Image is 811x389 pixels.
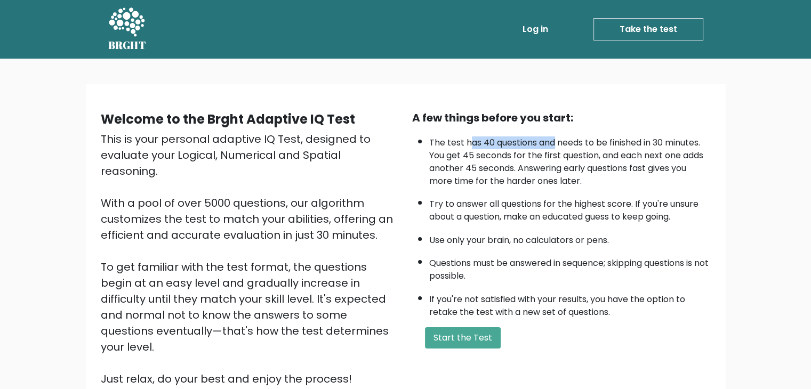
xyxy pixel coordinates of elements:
[429,229,711,247] li: Use only your brain, no calculators or pens.
[429,252,711,282] li: Questions must be answered in sequence; skipping questions is not possible.
[425,327,501,349] button: Start the Test
[518,19,552,40] a: Log in
[101,110,355,128] b: Welcome to the Brght Adaptive IQ Test
[429,288,711,319] li: If you're not satisfied with your results, you have the option to retake the test with a new set ...
[593,18,703,40] a: Take the test
[101,131,399,387] div: This is your personal adaptive IQ Test, designed to evaluate your Logical, Numerical and Spatial ...
[412,110,711,126] div: A few things before you start:
[429,131,711,188] li: The test has 40 questions and needs to be finished in 30 minutes. You get 45 seconds for the firs...
[429,192,711,223] li: Try to answer all questions for the highest score. If you're unsure about a question, make an edu...
[108,4,147,54] a: BRGHT
[108,39,147,52] h5: BRGHT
